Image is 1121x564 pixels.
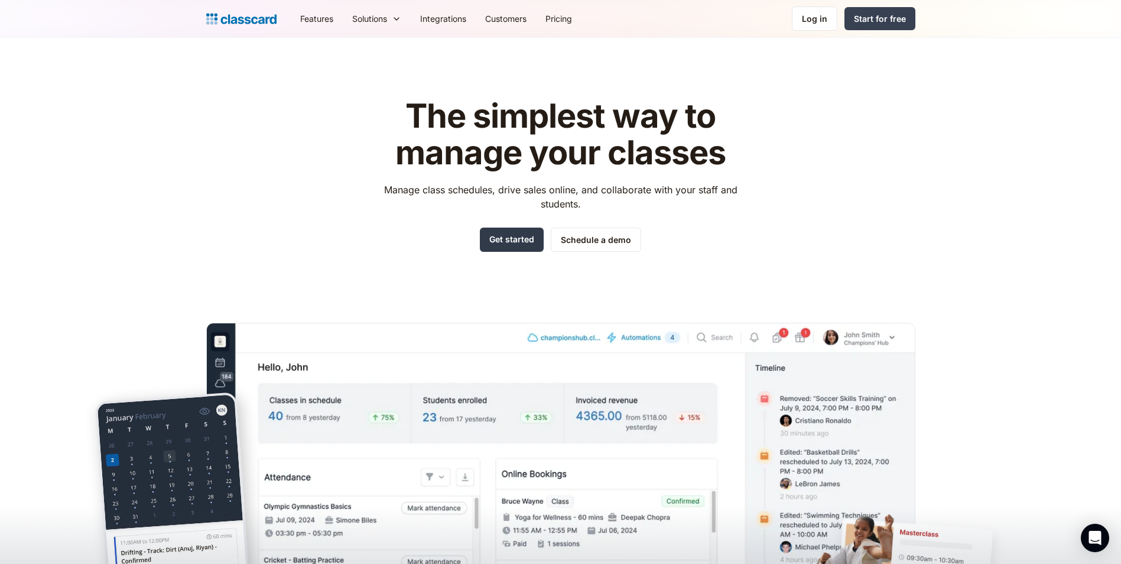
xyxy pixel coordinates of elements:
[536,5,581,32] a: Pricing
[476,5,536,32] a: Customers
[206,11,277,27] a: home
[291,5,343,32] a: Features
[480,228,544,252] a: Get started
[1081,524,1109,552] div: Open Intercom Messenger
[802,12,827,25] div: Log in
[373,183,748,211] p: Manage class schedules, drive sales online, and collaborate with your staff and students.
[373,98,748,171] h1: The simplest way to manage your classes
[844,7,915,30] a: Start for free
[551,228,641,252] a: Schedule a demo
[854,12,906,25] div: Start for free
[352,12,387,25] div: Solutions
[343,5,411,32] div: Solutions
[411,5,476,32] a: Integrations
[792,7,837,31] a: Log in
